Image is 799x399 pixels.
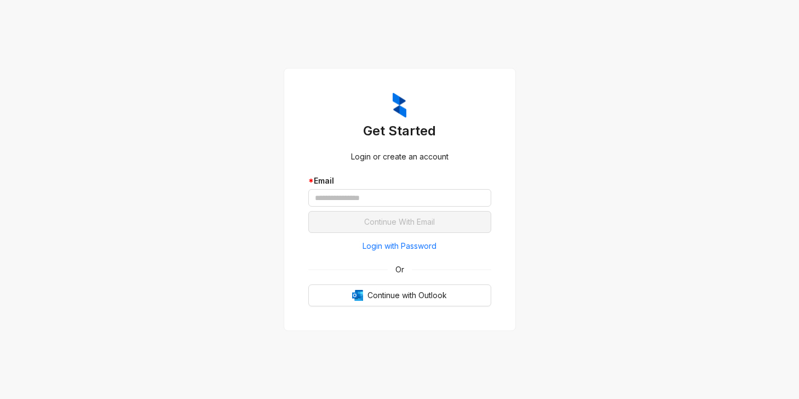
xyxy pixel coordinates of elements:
div: Email [308,175,491,187]
div: Login or create an account [308,151,491,163]
img: Outlook [352,290,363,301]
span: Or [388,264,412,276]
button: Continue With Email [308,211,491,233]
button: OutlookContinue with Outlook [308,284,491,306]
h3: Get Started [308,122,491,140]
img: ZumaIcon [393,93,406,118]
span: Login with Password [363,240,436,252]
span: Continue with Outlook [367,289,447,301]
button: Login with Password [308,237,491,255]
